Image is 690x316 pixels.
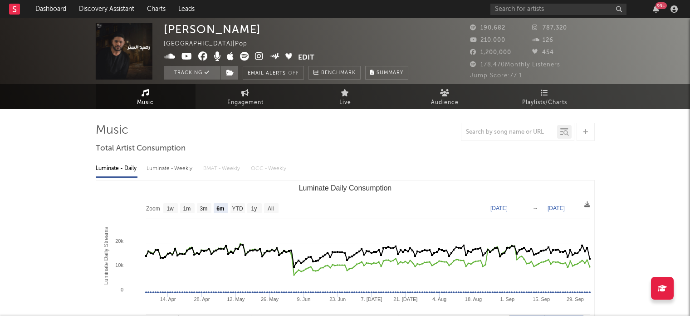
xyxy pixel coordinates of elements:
text: 9. Jun [297,296,310,302]
text: 26. May [260,296,279,302]
text: 29. Sep [566,296,583,302]
span: Summary [377,70,403,75]
text: 15. Sep [533,296,550,302]
div: 99 + [656,2,667,9]
button: Email AlertsOff [243,66,304,80]
span: 1,200,000 [470,50,511,55]
span: 210,000 [470,37,505,43]
span: Playlists/Charts [522,97,567,108]
span: 178,470 Monthly Listeners [470,62,560,68]
text: 10k [115,262,123,268]
text: 18. Aug [465,296,481,302]
text: 28. Apr [194,296,210,302]
span: 126 [532,37,553,43]
span: Live [339,97,351,108]
button: 99+ [653,5,659,13]
a: Playlists/Charts [495,84,595,109]
a: Engagement [196,84,295,109]
div: [PERSON_NAME] [164,23,261,36]
text: Luminate Daily Streams [103,227,109,285]
text: 4. Aug [432,296,446,302]
text: 7. [DATE] [361,296,382,302]
text: 1w [166,206,174,212]
text: Luminate Daily Consumption [299,184,391,192]
em: Off [288,71,299,76]
span: 190,682 [470,25,505,31]
text: 1. Sep [500,296,514,302]
span: Total Artist Consumption [96,143,186,154]
text: 21. [DATE] [393,296,417,302]
text: YTD [232,206,243,212]
text: → [533,205,538,211]
div: Luminate - Daily [96,161,137,176]
a: Music [96,84,196,109]
text: All [267,206,273,212]
text: 3m [200,206,207,212]
span: Engagement [227,97,264,108]
input: Search for artists [490,4,626,15]
text: 1y [251,206,257,212]
div: [GEOGRAPHIC_DATA] | Pop [164,39,258,50]
text: [DATE] [490,205,508,211]
text: 6m [216,206,224,212]
span: Benchmark [321,68,356,79]
span: 454 [532,50,554,55]
text: 0 [120,287,123,292]
text: Zoom [146,206,160,212]
text: 14. Apr [160,296,176,302]
a: Audience [395,84,495,109]
div: Luminate - Weekly [147,161,194,176]
span: 787,320 [532,25,567,31]
button: Summary [365,66,408,80]
text: 23. Jun [329,296,346,302]
a: Benchmark [308,66,361,80]
input: Search by song name or URL [461,129,557,136]
text: 1m [183,206,191,212]
text: [DATE] [548,205,565,211]
button: Edit [298,52,314,63]
text: 20k [115,238,123,244]
span: Jump Score: 77.1 [470,73,522,79]
text: 12. May [227,296,245,302]
button: Tracking [164,66,220,80]
span: Audience [431,97,459,108]
span: Music [137,97,154,108]
a: Live [295,84,395,109]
